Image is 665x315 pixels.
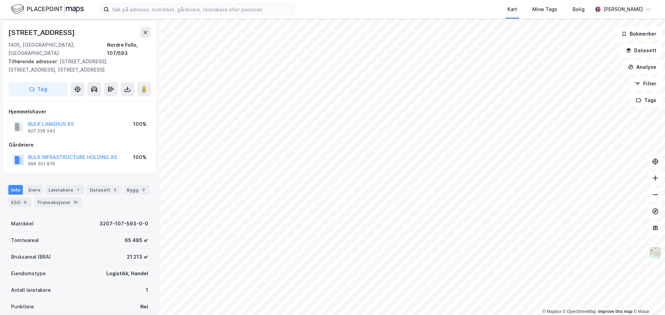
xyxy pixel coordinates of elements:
div: Kart [507,5,517,13]
div: Transaksjoner [34,197,82,207]
div: [STREET_ADDRESS] [8,27,76,38]
div: 100% [133,120,147,128]
div: Bruksareal (BRA) [11,253,51,261]
span: Tilhørende adresser: [8,58,60,64]
button: Bokmerker [615,27,662,41]
img: logo.f888ab2527a4732fd821a326f86c7f29.svg [11,3,84,15]
div: 1405, [GEOGRAPHIC_DATA], [GEOGRAPHIC_DATA] [8,41,107,57]
div: 3 [140,186,147,193]
div: Kontrollprogram for chat [630,282,665,315]
div: Tomteareal [11,236,39,244]
button: Analyse [622,60,662,74]
div: Nordre Follo, 107/593 [107,41,151,57]
div: [PERSON_NAME] [603,5,643,13]
input: Søk på adresse, matrikkel, gårdeiere, leietakere eller personer [109,4,294,15]
div: Nei [140,303,148,311]
div: 1 [146,286,148,294]
div: Info [8,185,23,195]
div: Bygg [124,185,150,195]
img: Z [649,246,662,259]
div: Hjemmelshaver [9,108,151,116]
div: 1 [74,186,81,193]
a: Improve this map [598,309,632,314]
div: Bolig [573,5,585,13]
div: Antall leietakere [11,286,51,294]
div: 10 [72,199,79,206]
div: 3 [112,186,118,193]
div: [STREET_ADDRESS], [STREET_ADDRESS], [STREET_ADDRESS] [8,57,145,74]
div: 65 485 ㎡ [125,236,148,244]
div: 3207-107-593-0-0 [99,220,148,228]
div: Eiendomstype [11,269,46,278]
div: ESG [8,197,32,207]
div: 21 213 ㎡ [127,253,148,261]
div: 6 [22,199,29,206]
div: Punktleie [11,303,34,311]
button: Datasett [620,44,662,57]
div: Datasett [87,185,121,195]
button: Filter [629,77,662,91]
div: Mine Tags [532,5,557,13]
a: Mapbox [542,309,561,314]
iframe: Chat Widget [630,282,665,315]
div: 827 239 542 [28,128,55,134]
div: Leietakere [46,185,84,195]
div: Matrikkel [11,220,34,228]
div: 996 501 876 [28,161,55,167]
button: Tag [8,82,68,96]
div: Gårdeiere [9,141,151,149]
div: Eiere [26,185,43,195]
a: OpenStreetMap [563,309,596,314]
button: Tags [630,93,662,107]
div: 100% [133,153,147,161]
div: Logistikk, Handel [106,269,148,278]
